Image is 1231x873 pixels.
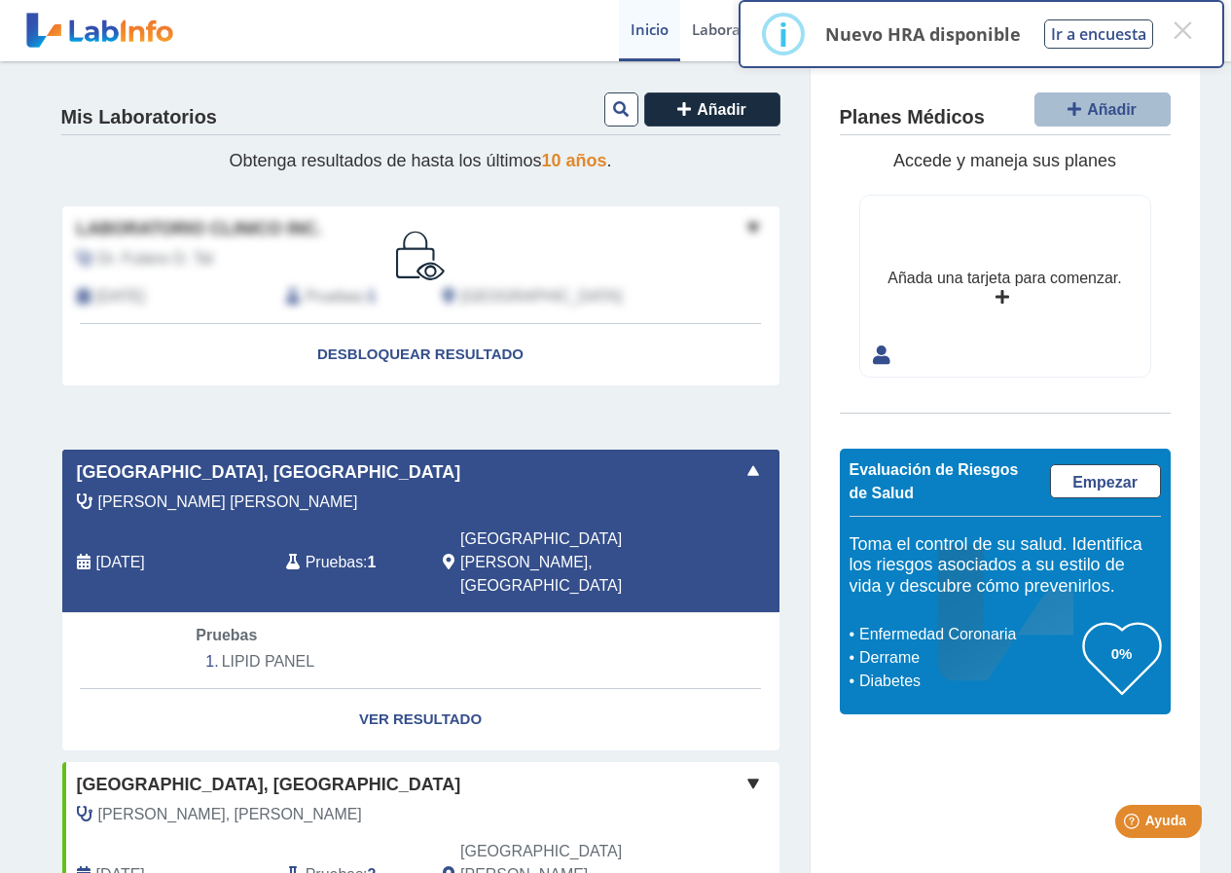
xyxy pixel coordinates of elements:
[460,527,675,598] span: San Juan, PR
[854,623,1083,646] li: Enfermedad Coronaria
[887,267,1121,290] div: Añada una tarjeta para comenzar.
[1044,19,1153,49] button: Ir a encuesta
[98,247,214,271] span: Dr. Fulano D. Tal
[96,285,145,309] span: Fri Aug 22 2025 11:58:36 GMT-0400 (GMT-04:00)
[1072,474,1138,491] span: Empezar
[850,461,1019,501] span: Evaluación de Riesgos de Salud
[644,92,780,127] button: Añadir
[1034,92,1171,127] button: Añadir
[1050,464,1161,498] a: Empezar
[98,803,362,826] span: Garcia Rivera, Armando
[306,551,363,574] span: Pruebas
[98,491,358,514] span: Vargas Reyes, Karla
[1083,641,1161,666] h3: 0%
[62,689,779,750] a: Ver Resultado
[77,216,322,242] span: Laboratorio Clinico Inc.
[825,22,1021,46] p: Nuevo HRA disponible
[1087,101,1137,118] span: Añadir
[272,285,428,309] div: :
[77,459,461,486] span: [GEOGRAPHIC_DATA], [GEOGRAPHIC_DATA]
[893,151,1116,170] span: Accede y maneja sus planes
[854,670,1083,693] li: Diabetes
[840,106,985,129] h4: Planes Médicos
[317,346,524,362] span: Desbloquear resultado
[77,772,461,798] span: [GEOGRAPHIC_DATA], [GEOGRAPHIC_DATA]
[196,627,257,643] span: Pruebas
[96,551,145,574] span: 2025-08-21
[1165,13,1200,48] button: Close this dialog
[61,106,217,129] h4: Mis Laboratorios
[850,534,1161,598] h5: Toma el control de su salud. Identifica los riesgos asociados a su estilo de vida y descubre cómo...
[196,647,644,676] li: LIPID PANEL
[460,285,622,309] span: San Sebastián
[306,285,363,309] span: Pruebas
[697,101,746,118] span: Añadir
[542,151,607,170] span: 10 años
[854,646,1083,670] li: Derrame
[778,17,788,52] div: i
[368,554,377,570] b: 1
[229,151,611,170] span: Obtenga resultados de hasta los últimos .
[272,527,428,598] div: :
[1058,797,1210,852] iframe: Help widget launcher
[368,288,377,305] b: 1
